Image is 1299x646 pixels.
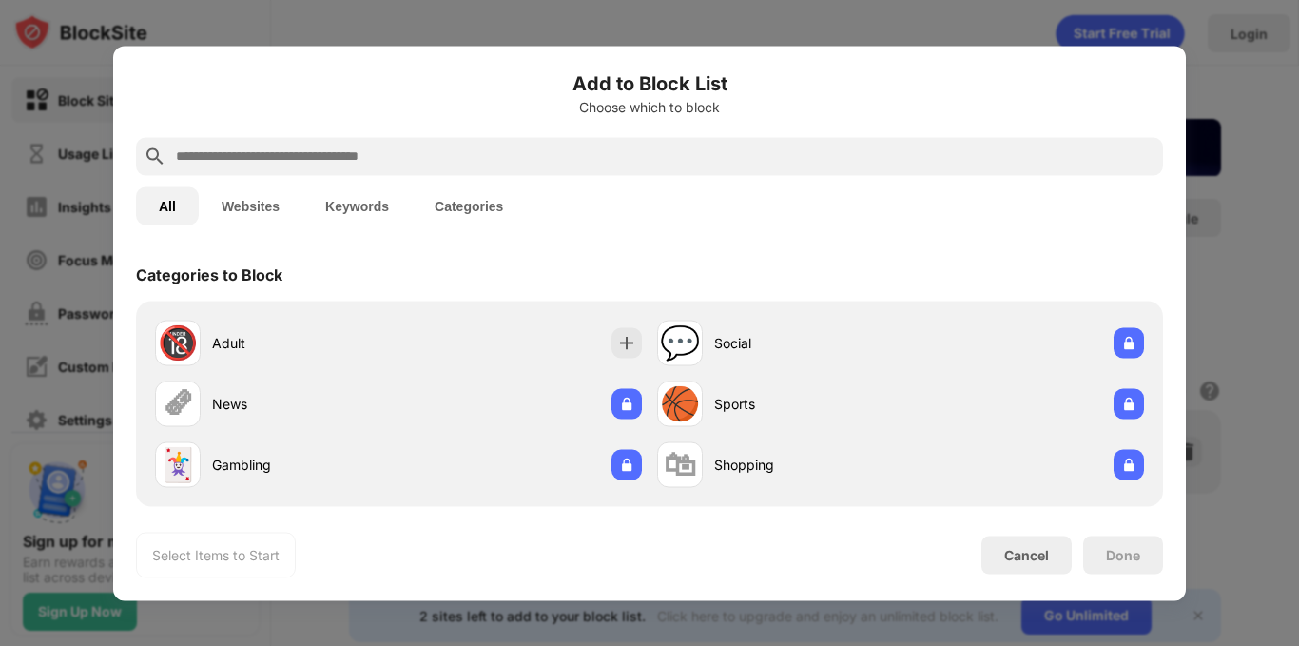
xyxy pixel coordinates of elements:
div: 🏀 [660,384,700,423]
div: Adult [212,333,398,353]
div: 🔞 [158,323,198,362]
div: 🛍 [664,445,696,484]
div: Sports [714,394,901,414]
div: 🃏 [158,445,198,484]
div: Categories to Block [136,264,282,284]
button: Websites [199,186,302,225]
div: Cancel [1004,547,1049,563]
div: Social [714,333,901,353]
img: search.svg [144,145,166,167]
div: News [212,394,398,414]
div: Done [1106,547,1140,562]
button: Categories [412,186,526,225]
div: Shopping [714,455,901,475]
div: Choose which to block [136,99,1163,114]
button: Keywords [302,186,412,225]
div: Gambling [212,455,398,475]
div: Select Items to Start [152,545,280,564]
div: 🗞 [162,384,194,423]
h6: Add to Block List [136,69,1163,97]
div: 💬 [660,323,700,362]
button: All [136,186,199,225]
